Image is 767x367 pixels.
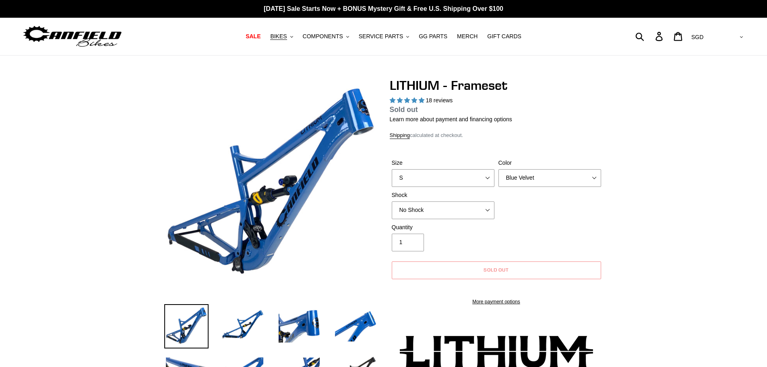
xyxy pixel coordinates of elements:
div: calculated at checkout. [390,131,603,139]
img: Load image into Gallery viewer, LITHIUM - Frameset [333,304,378,348]
button: COMPONENTS [299,31,353,42]
span: Sold out [390,106,418,114]
button: SERVICE PARTS [355,31,413,42]
img: Load image into Gallery viewer, LITHIUM - Frameset [164,304,209,348]
span: 5.00 stars [390,97,426,104]
button: Sold out [392,261,601,279]
img: Load image into Gallery viewer, LITHIUM - Frameset [277,304,321,348]
span: COMPONENTS [303,33,343,40]
span: SALE [246,33,260,40]
span: Sold out [484,267,509,273]
a: GIFT CARDS [483,31,525,42]
a: SALE [242,31,265,42]
a: More payment options [392,298,601,305]
img: Load image into Gallery viewer, LITHIUM - Frameset [221,304,265,348]
span: BIKES [270,33,287,40]
span: GIFT CARDS [487,33,521,40]
label: Quantity [392,223,494,232]
button: BIKES [266,31,297,42]
label: Size [392,159,494,167]
img: Canfield Bikes [22,24,123,49]
a: Learn more about payment and financing options [390,116,512,122]
a: MERCH [453,31,482,42]
a: GG PARTS [415,31,451,42]
input: Search [640,27,660,45]
label: Shock [392,191,494,199]
label: Color [498,159,601,167]
span: SERVICE PARTS [359,33,403,40]
span: 18 reviews [426,97,453,104]
span: MERCH [457,33,478,40]
h1: LITHIUM - Frameset [390,78,603,93]
a: Shipping [390,132,410,139]
span: GG PARTS [419,33,447,40]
